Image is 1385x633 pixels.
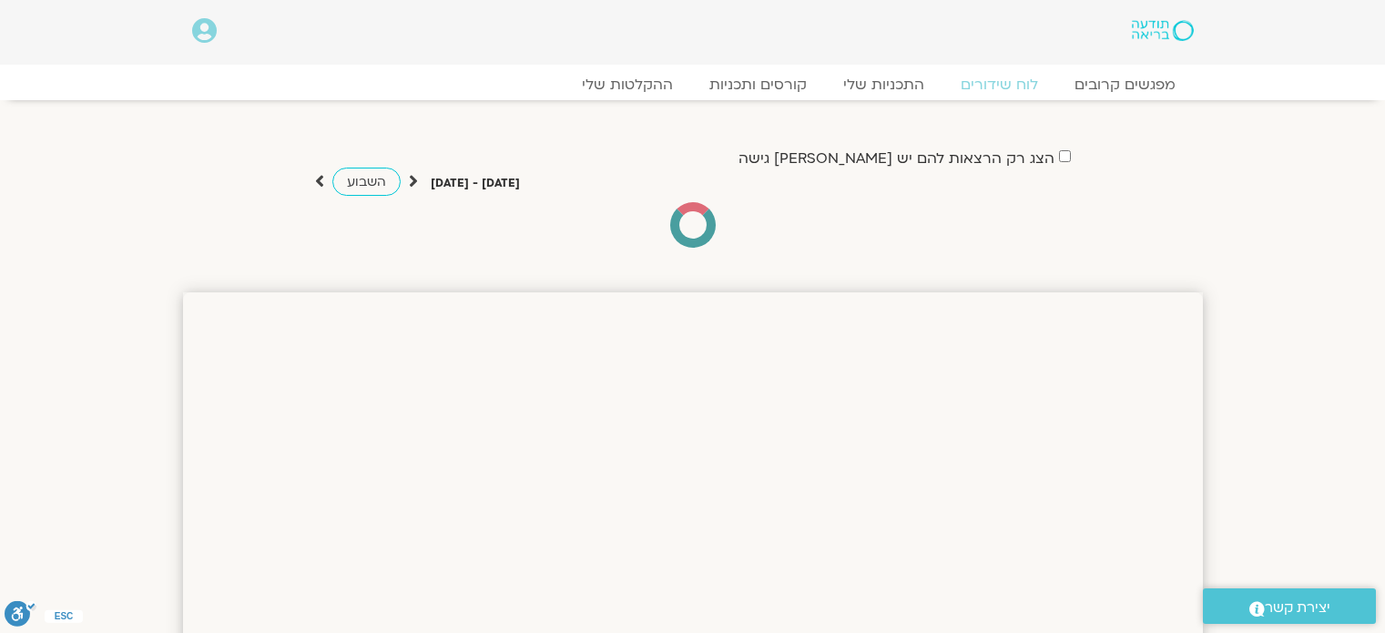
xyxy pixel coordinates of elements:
[347,173,386,190] span: השבוע
[942,76,1056,94] a: לוח שידורים
[738,150,1054,167] label: הצג רק הרצאות להם יש [PERSON_NAME] גישה
[1265,596,1330,620] span: יצירת קשר
[192,76,1194,94] nav: Menu
[825,76,942,94] a: התכניות שלי
[691,76,825,94] a: קורסים ותכניות
[1056,76,1194,94] a: מפגשים קרובים
[431,174,520,193] p: [DATE] - [DATE]
[332,168,401,196] a: השבוע
[564,76,691,94] a: ההקלטות שלי
[1203,588,1376,624] a: יצירת קשר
